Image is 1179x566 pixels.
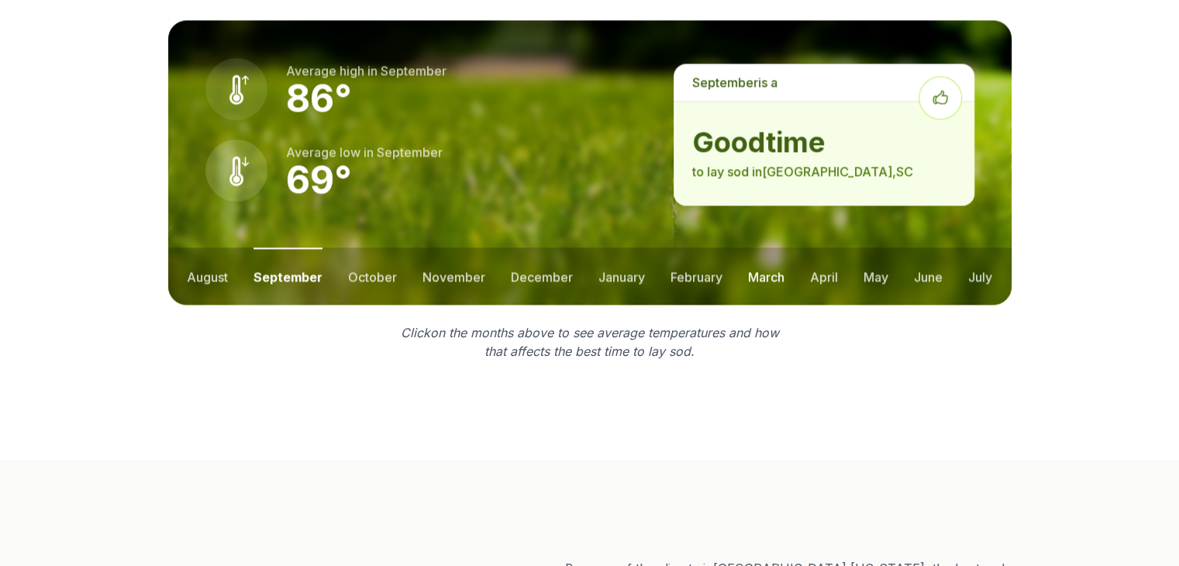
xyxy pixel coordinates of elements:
[286,75,352,121] strong: 86 °
[511,247,573,305] button: december
[286,157,352,202] strong: 69 °
[253,247,322,305] button: september
[914,247,943,305] button: june
[391,323,788,361] p: Click on the months above to see average temperatures and how that affects the best time to lay sod.
[810,247,838,305] button: april
[348,247,397,305] button: october
[381,63,446,78] span: september
[748,247,784,305] button: march
[671,247,722,305] button: february
[286,143,443,161] p: Average low in
[674,64,974,101] p: is a
[422,247,485,305] button: november
[187,247,228,305] button: august
[692,162,955,181] p: to lay sod in [GEOGRAPHIC_DATA] , SC
[864,247,888,305] button: may
[692,126,955,157] strong: good time
[377,144,443,160] span: september
[598,247,645,305] button: january
[968,247,992,305] button: july
[286,61,446,80] p: Average high in
[692,74,758,90] span: september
